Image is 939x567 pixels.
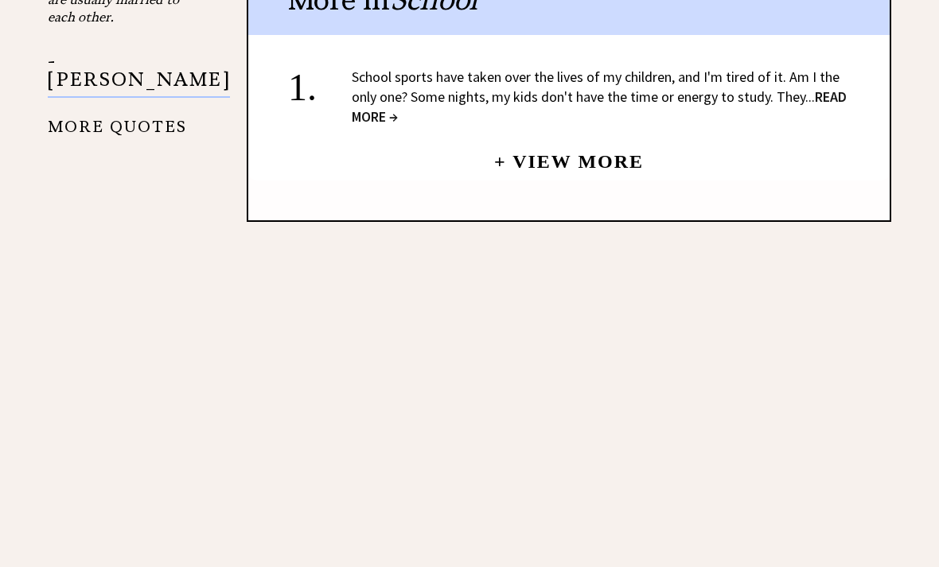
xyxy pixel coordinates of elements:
a: + View More [494,138,644,172]
p: - [PERSON_NAME] [48,52,230,98]
span: READ MORE → [352,87,847,126]
a: School sports have taken over the lives of my children, and I'm tired of it. Am I the only one? S... [352,68,847,126]
div: 1. [288,67,352,96]
a: MORE QUOTES [48,105,187,136]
